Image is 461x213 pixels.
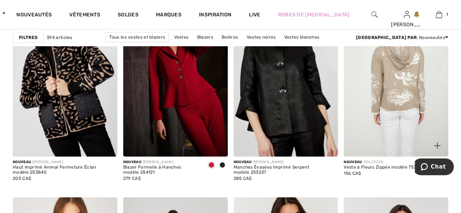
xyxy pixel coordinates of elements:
img: plus_v2.svg [434,142,441,149]
span: Nouveau [234,160,252,164]
a: Marques [156,12,181,19]
a: Robes de [MEDICAL_DATA] [278,11,349,19]
a: Vestes [170,32,192,42]
span: 394 articles [47,34,73,41]
a: 1 [423,10,455,19]
a: Se connecter [404,11,410,18]
a: Vestes noires [243,32,279,42]
a: Vestes blanches [281,32,323,42]
iframe: Ouvre un widget dans lequel vous pouvez chatter avec l’un de nos agents [415,158,454,177]
span: 285 CA$ [234,176,252,181]
div: Haut Imprimé Animal Fermeture Éclair modèle 253840 [13,165,117,175]
span: 156 CA$ [344,171,361,176]
div: [PERSON_NAME] [123,159,200,165]
a: Blazers [194,32,217,42]
a: Vestes bleues [256,42,293,52]
a: Live [249,11,260,19]
a: Tous les vestes et blazers [105,32,169,42]
span: Nouveau [344,160,362,164]
strong: Filtres [19,34,38,41]
span: 1 [446,11,448,18]
img: 1ère Avenue [3,6,5,20]
a: Vestes [PERSON_NAME] [135,42,194,52]
div: [PERSON_NAME] [391,21,423,28]
span: Inspiration [199,12,231,19]
div: DOLCEZZA [344,159,422,165]
div: : Nouveautés [356,34,448,41]
div: Veste à Fleurs Zippée modèle 75300 [344,165,422,170]
div: Manches Évasées Imprimé Serpent modèle 253237 [234,165,338,175]
strong: [GEOGRAPHIC_DATA] par [356,35,417,40]
a: Vêtements [69,12,100,19]
div: [PERSON_NAME] [234,159,338,165]
div: Blazer Formelle à Hanches modèle 254121 [123,165,200,175]
a: Nouveautés [16,12,52,19]
span: Nouveau [13,160,31,164]
span: Nouveau [123,160,141,164]
a: Vestes [PERSON_NAME] [196,42,255,52]
div: Black [217,159,228,171]
span: 279 CA$ [123,176,141,181]
a: Boléros [218,32,242,42]
span: 205 CA$ [13,176,31,181]
img: Mon panier [436,10,442,19]
img: Mes infos [404,10,410,19]
div: Deep cherry [206,159,217,171]
a: Soldes [118,12,138,19]
img: recherche [371,10,378,19]
div: [PERSON_NAME] [13,159,117,165]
